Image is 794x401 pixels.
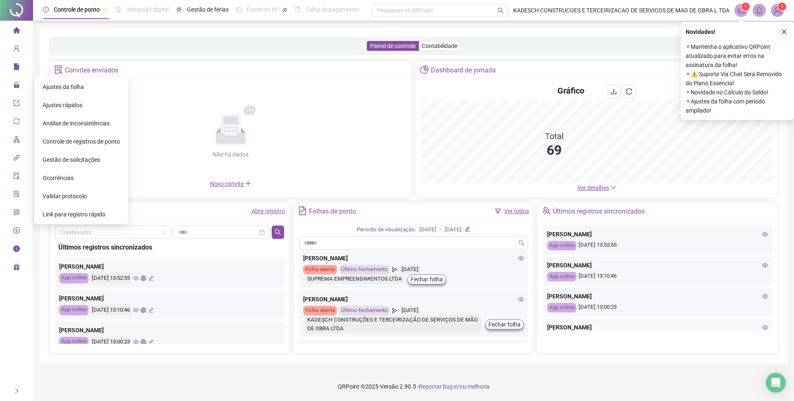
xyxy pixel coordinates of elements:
div: [DATE] [445,226,462,234]
span: reload [626,88,632,95]
span: lock [13,78,20,94]
span: file-text [298,207,307,215]
span: Folha de pagamento [306,6,359,13]
span: gift [13,260,20,276]
button: Fechar folha [407,274,446,284]
span: search [518,240,525,246]
span: Admissão digital [126,6,169,13]
span: send [392,306,397,315]
span: eye [133,276,139,281]
span: ⚬ ⚠️ Suporte Via Chat Será Removido do Plano Essencial [686,70,789,88]
div: Folha aberta [303,265,337,274]
span: file [13,60,20,76]
span: filter [495,208,501,214]
span: global [141,339,146,345]
span: send [392,265,397,274]
span: eye [762,262,768,268]
span: edit [465,226,470,232]
span: global [141,307,146,313]
span: solution [54,65,63,74]
span: right [14,388,19,394]
span: KADESCH CONSTRUCOES E TERCEIRIZACAO DE SERVICOS DE MAO DE OBRA L TDA [513,6,729,15]
span: dollar [13,223,20,240]
span: Análise de inconsistências [43,120,110,127]
span: Versão [380,383,398,390]
div: [PERSON_NAME] [547,261,768,270]
span: eye [762,231,768,237]
span: eye [762,293,768,299]
a: Abrir registro [251,208,285,214]
div: [DATE] 13:00:23 [91,337,131,347]
span: download [610,88,617,95]
div: App online [59,305,88,315]
button: Fechar folha [485,319,524,329]
a: Ver detalhes down [577,185,616,191]
div: Último fechamento [339,306,390,315]
sup: 1 [741,2,750,11]
span: edit [148,276,154,281]
div: [DATE] 13:00:23 [547,303,768,312]
span: ⚬ Mantenha o aplicativo QRPoint atualizado para evitar erros na assinatura da folha! [686,42,789,70]
span: qrcode [13,205,20,222]
div: Último fechamento [339,265,390,274]
span: Gestão de solicitações [43,156,100,163]
span: dashboard [236,7,242,12]
div: [DATE] [399,265,421,274]
span: info-circle [13,242,20,258]
div: [DATE] 13:10:46 [91,305,131,315]
span: Painel de controle [370,43,416,49]
span: notification [737,7,745,14]
span: Ajustes rápidos [43,102,82,108]
span: ⚬ Ajustes da folha com período ampliado! [686,97,789,115]
span: Ajustes da folha [43,84,84,90]
span: pushpin [282,7,287,12]
div: Convites enviados [65,63,118,77]
span: apartment [13,132,20,149]
div: Dashboard de jornada [431,63,496,77]
span: Fechar folha [488,320,521,329]
span: Painel do DP [247,6,279,13]
div: [DATE] 13:10:46 [547,272,768,281]
span: book [295,7,301,12]
a: Ver todos [504,208,529,214]
div: [DATE] 13:52:55 [91,273,131,283]
span: plus [245,180,251,187]
div: Folha aberta [303,306,337,315]
span: Controle de registros de ponto [43,138,120,145]
span: eye [518,255,524,261]
div: App online [59,337,88,347]
span: eye [133,339,139,345]
div: [PERSON_NAME] [547,230,768,239]
span: Novidades ! [686,27,715,36]
span: audit [13,169,20,185]
div: [DATE] [419,226,436,234]
span: pie-chart [420,65,429,74]
span: down [610,185,616,190]
span: Ocorrências [43,175,74,181]
span: Contabilidade [422,43,457,49]
sup: Atualize o seu contato no menu Meus Dados [778,2,786,11]
div: [DATE] [399,306,421,315]
div: Últimos registros sincronizados [58,242,281,252]
span: 1 [781,4,784,10]
span: Ver detalhes [577,185,609,191]
h4: Gráfico [557,85,584,96]
span: ⚬ Novidade no Cálculo do Saldo! [686,88,789,97]
span: Fechar folha [411,275,443,284]
div: [PERSON_NAME] [547,323,768,332]
div: [PERSON_NAME] [59,326,280,335]
div: [PERSON_NAME] [303,254,524,263]
span: pushpin [103,7,108,12]
div: SUPREMA EMPREENDIMENTOS LTDA [305,274,404,284]
span: 1 [744,4,747,10]
div: [PERSON_NAME] [303,344,524,353]
span: user-add [13,41,20,58]
span: sync [13,114,20,131]
div: Não há dados [193,150,269,159]
div: App online [59,273,88,283]
span: edit [148,307,154,313]
div: [PERSON_NAME] [547,292,768,301]
span: solution [13,187,20,204]
span: search [275,229,281,235]
span: sun [176,7,182,12]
